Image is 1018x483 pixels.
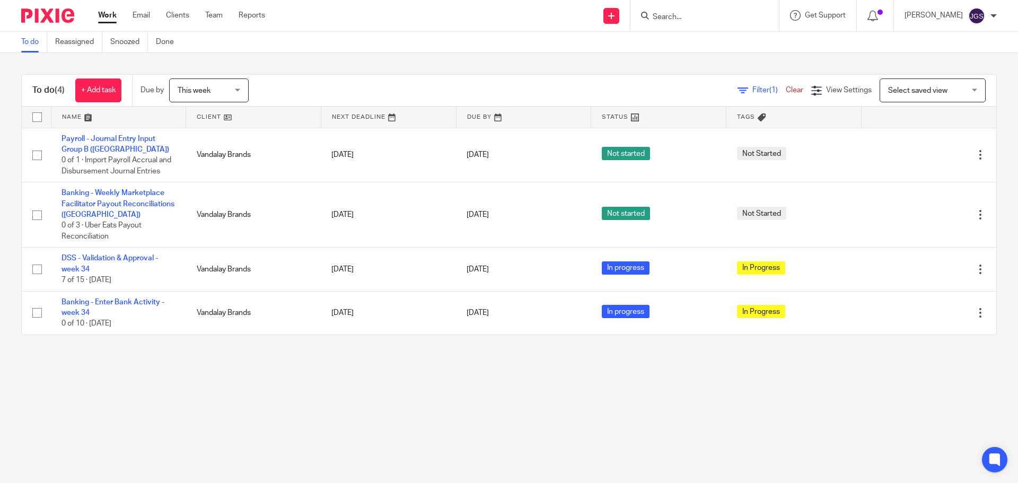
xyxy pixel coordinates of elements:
img: Pixie [21,8,74,23]
a: Reports [239,10,265,21]
span: (4) [55,86,65,94]
td: Vandalay Brands [186,291,321,335]
span: Get Support [805,12,846,19]
span: [DATE] [467,151,489,159]
td: [DATE] [321,248,456,291]
span: In Progress [737,305,785,318]
input: Search [652,13,747,22]
span: Tags [737,114,755,120]
span: 0 of 3 · Uber Eats Payout Reconciliation [62,222,142,240]
span: Not started [602,207,650,220]
span: [DATE] [467,266,489,273]
a: + Add task [75,78,121,102]
a: DSS - Validation & Approval - week 34 [62,254,158,273]
h1: To do [32,85,65,96]
a: Work [98,10,117,21]
a: Clear [786,86,803,94]
p: Due by [141,85,164,95]
span: [DATE] [467,211,489,218]
a: Reassigned [55,32,102,52]
span: This week [178,87,210,94]
span: Select saved view [888,87,947,94]
span: Filter [752,86,786,94]
span: 0 of 10 · [DATE] [62,320,111,327]
a: Banking - Weekly Marketplace Facilitator Payout Reconciliations ([GEOGRAPHIC_DATA]) [62,189,174,218]
a: Done [156,32,182,52]
a: Team [205,10,223,21]
a: Clients [166,10,189,21]
td: [DATE] [321,182,456,248]
a: Email [133,10,150,21]
span: 7 of 15 · [DATE] [62,276,111,284]
span: In progress [602,305,650,318]
span: Not started [602,147,650,160]
p: [PERSON_NAME] [905,10,963,21]
a: Banking - Enter Bank Activity - week 34 [62,298,164,317]
a: Payroll - Journal Entry Input Group B ([GEOGRAPHIC_DATA]) [62,135,169,153]
td: Vandalay Brands [186,182,321,248]
span: Not Started [737,147,786,160]
img: svg%3E [968,7,985,24]
span: View Settings [826,86,872,94]
span: 0 of 1 · Import Payroll Accrual and Disbursement Journal Entries [62,156,171,175]
span: (1) [769,86,778,94]
span: In Progress [737,261,785,275]
a: Snoozed [110,32,148,52]
td: Vandalay Brands [186,248,321,291]
td: Vandalay Brands [186,128,321,182]
td: [DATE] [321,291,456,335]
td: [DATE] [321,128,456,182]
span: In progress [602,261,650,275]
span: Not Started [737,207,786,220]
a: To do [21,32,47,52]
span: [DATE] [467,309,489,317]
